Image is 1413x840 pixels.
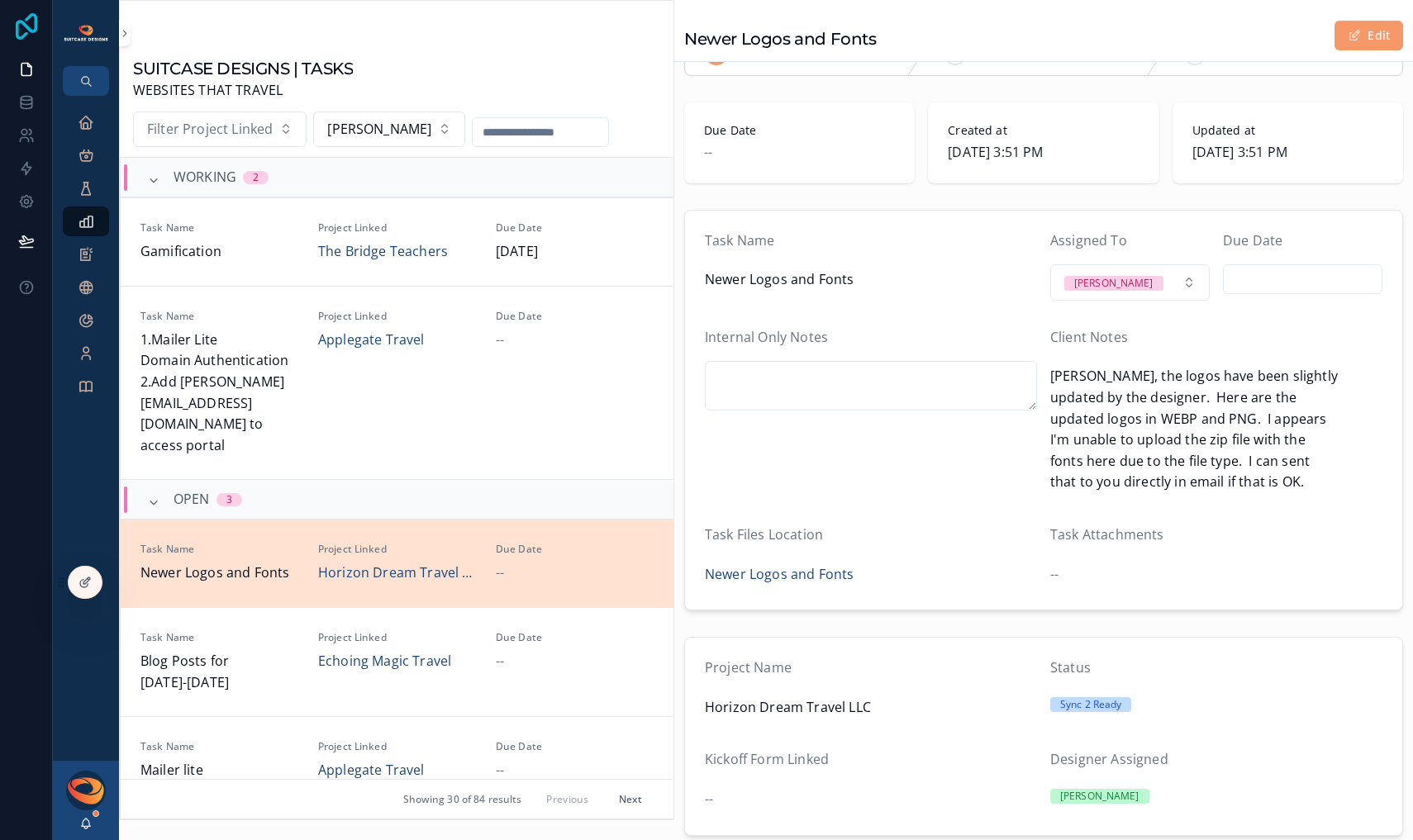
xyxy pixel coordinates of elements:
span: [PERSON_NAME], the logos have been slightly updated by the designer. Here are the updated logos i... [1050,366,1382,493]
span: Updated at [1192,122,1383,139]
button: Select Button [133,112,307,148]
span: Gamification [140,241,298,263]
a: Horizon Dream Travel LLC [318,562,476,584]
span: Showing 30 of 84 results [403,793,522,806]
span: OPEN [174,489,210,510]
span: [DATE] 3:51 PM [948,142,1139,164]
span: Task Name [140,543,298,556]
span: -- [1050,564,1059,586]
span: Task Name [140,740,298,753]
a: Newer Logos and Fonts [705,564,854,586]
span: -- [496,760,504,781]
button: Select Button [1050,264,1210,301]
a: The Bridge Teachers [318,241,448,263]
div: 3 [226,493,232,506]
span: Designer Assigned [1050,750,1168,768]
span: 1.Mailer Lite Domain Authentication 2.Add [PERSON_NAME][EMAIL_ADDRESS][DOMAIN_NAME] to access portal [140,330,298,457]
span: Client Notes [1050,328,1128,346]
span: Task Name [705,231,774,249]
div: [PERSON_NAME] [1074,276,1154,291]
div: [PERSON_NAME] [1060,789,1139,804]
span: Filter Project Linked [147,119,273,140]
span: Due Date [704,122,895,139]
span: Due Date [496,221,654,235]
a: Echoing Magic Travel [318,651,451,672]
h1: SUITCASE DESIGNS | TASKS [133,57,353,80]
span: -- [705,789,713,810]
span: Newer Logos and Fonts [705,269,1037,291]
span: Blog Posts for [DATE]-[DATE] [140,651,298,693]
span: Task Attachments [1050,525,1164,543]
span: Task Files Location [705,525,823,543]
span: Project Linked [318,543,476,556]
span: -- [496,562,504,584]
span: Horizon Dream Travel LLC [705,697,1037,719]
span: Due Date [496,543,654,556]
span: Project Name [705,658,792,676]
span: Task Name [140,221,298,235]
a: Task NameBlog Posts for [DATE]-[DATE]Project LinkedEchoing Magic TravelDue Date-- [121,607,673,716]
h1: Newer Logos and Fonts [684,27,877,50]
span: -- [496,651,504,672]
span: Mailer lite request update [140,760,298,802]
span: Due Date [496,740,654,753]
div: Sync 2 Ready [1060,697,1121,712]
div: 2 [253,171,259,184]
div: scrollable content [53,96,119,423]
a: Task NameNewer Logos and FontsProject LinkedHorizon Dream Travel LLCDue Date-- [121,519,673,607]
a: Applegate Travel [318,330,425,351]
span: Created at [948,122,1139,139]
span: Due Date [496,310,654,323]
a: Task Name1.Mailer Lite Domain Authentication 2.Add [PERSON_NAME][EMAIL_ADDRESS][DOMAIN_NAME] to a... [121,286,673,480]
a: Task NameGamificationProject LinkedThe Bridge TeachersDue Date[DATE] [121,197,673,286]
span: [PERSON_NAME] [327,119,431,140]
span: Internal Only Notes [705,328,828,346]
span: Project Linked [318,221,476,235]
span: Kickoff Form Linked [705,750,829,768]
span: Task Name [140,310,298,323]
span: Project Linked [318,740,476,753]
img: App logo [63,24,109,42]
span: Assigned To [1050,231,1127,249]
a: Task NameMailer lite request updateProject LinkedApplegate TravelDue Date-- [121,716,673,825]
a: Applegate Travel [318,760,425,781]
span: Status [1050,658,1091,676]
span: Project Linked [318,631,476,644]
span: -- [496,330,504,351]
span: Due Date [496,631,654,644]
span: Due Date [1223,231,1282,249]
span: Task Name [140,631,298,644]
span: Project Linked [318,310,476,323]
button: Next [607,786,654,812]
span: [DATE] [496,241,654,263]
button: Edit [1334,21,1403,50]
span: WEBSITES THAT TRAVEL [133,80,353,102]
span: -- [704,142,712,164]
span: Newer Logos and Fonts [140,562,298,584]
span: WORKING [174,167,236,188]
span: [DATE] 3:51 PM [1192,142,1383,164]
button: Select Button [313,112,465,148]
